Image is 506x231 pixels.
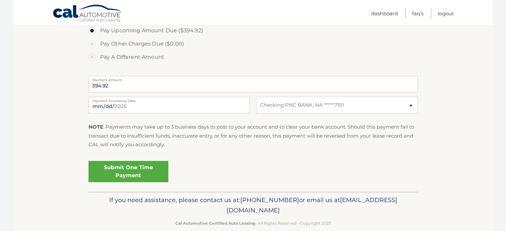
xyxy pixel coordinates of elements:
[175,221,255,226] strong: Cal Automotive Certified Auto Leasing
[412,8,423,19] a: FAQ's
[371,8,398,19] a: Dashboard
[88,24,418,37] label: Pay Upcoming Amount Due ($394.92)
[88,76,418,92] input: Payment Amount
[93,220,414,227] p: - All Rights Reserved - Copyright 2025
[88,97,250,113] input: Payment Date
[88,124,103,130] strong: NOTE
[88,97,250,102] label: Payment Processing Date
[88,161,168,182] a: Submit One Time Payment
[240,196,299,204] span: [PHONE_NUMBER]
[88,123,418,149] p: : Payments may take up to 3 business days to post to your account and to clear your bank account....
[93,195,414,216] p: If you need assistance, please contact us at: or email us at
[88,51,418,64] label: Pay A Different Amount
[88,76,418,81] label: Payment Amount
[88,37,418,51] label: Pay Other Charges Due ($0.00)
[53,4,122,24] a: Cal Automotive
[438,8,454,19] a: Logout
